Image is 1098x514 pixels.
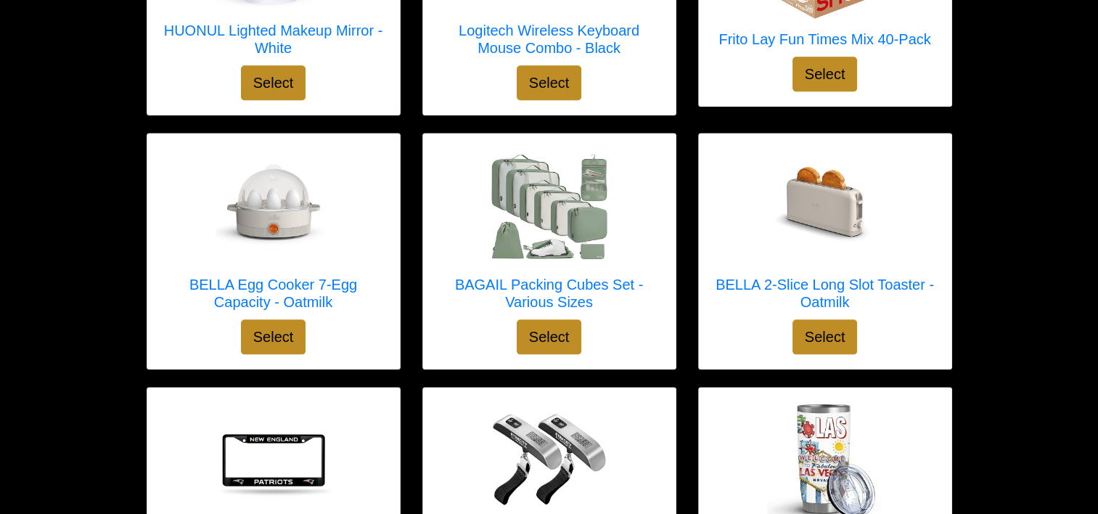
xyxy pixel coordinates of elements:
[718,30,930,48] h5: Frito Lay Fun Times Mix 40-Pack
[713,276,937,311] h5: BELLA 2-Slice Long Slot Toaster - Oatmilk
[517,319,582,354] button: Select
[438,148,661,319] a: BAGAIL Packing Cubes Set - Various Sizes BAGAIL Packing Cubes Set - Various Sizes
[241,65,306,100] button: Select
[162,276,385,311] h5: BELLA Egg Cooker 7-Egg Capacity - Oatmilk
[713,148,937,319] a: BELLA 2-Slice Long Slot Toaster - Oatmilk BELLA 2-Slice Long Slot Toaster - Oatmilk
[792,319,858,354] button: Select
[438,276,661,311] h5: BAGAIL Packing Cubes Set - Various Sizes
[162,22,385,57] h5: HUONUL Lighted Makeup Mirror - White
[216,148,332,264] img: BELLA Egg Cooker 7-Egg Capacity - Oatmilk
[241,319,306,354] button: Select
[792,57,858,91] button: Select
[438,22,661,57] h5: Logitech Wireless Keyboard Mouse Combo - Black
[491,154,607,259] img: BAGAIL Packing Cubes Set - Various Sizes
[517,65,582,100] button: Select
[767,148,883,264] img: BELLA 2-Slice Long Slot Toaster - Oatmilk
[162,148,385,319] a: BELLA Egg Cooker 7-Egg Capacity - Oatmilk BELLA Egg Cooker 7-Egg Capacity - Oatmilk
